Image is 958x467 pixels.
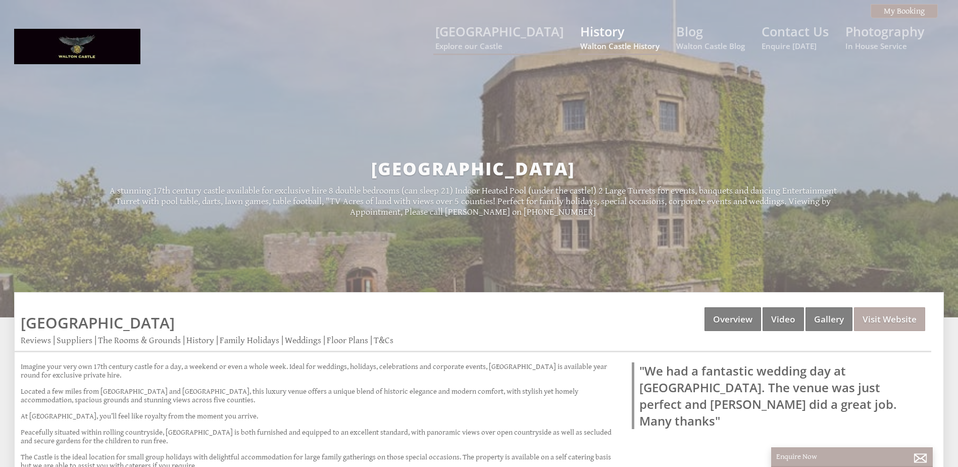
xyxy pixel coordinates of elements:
[435,41,564,51] small: Explore our Castle
[632,362,925,429] blockquote: "We had a fantastic wedding day at [GEOGRAPHIC_DATA]. The venue was just perfect and [PERSON_NAME...
[676,41,745,51] small: Walton Castle Blog
[21,428,620,445] p: Peacefully situated within rolling countryside, [GEOGRAPHIC_DATA] is both furnished and equipped ...
[676,23,745,51] a: BlogWalton Castle Blog
[580,23,660,51] a: HistoryWalton Castle History
[805,307,852,331] a: Gallery
[106,185,840,217] p: A stunning 17th century castle available for exclusive hire 8 double bedrooms (can sleep 21) Indo...
[98,335,181,346] a: The Rooms & Grounds
[327,335,368,346] a: Floor Plans
[21,335,51,346] a: Reviews
[845,41,924,51] small: In House Service
[21,412,620,421] p: At [GEOGRAPHIC_DATA], you’ll feel like royalty from the moment you arrive.
[186,335,214,346] a: History
[704,307,761,331] a: Overview
[374,335,393,346] a: T&Cs
[435,23,564,51] a: [GEOGRAPHIC_DATA]Explore our Castle
[871,4,938,18] a: My Booking
[285,335,321,346] a: Weddings
[580,41,660,51] small: Walton Castle History
[763,307,804,331] a: Video
[845,23,924,51] a: PhotographyIn House Service
[762,23,829,51] a: Contact UsEnquire [DATE]
[21,387,620,404] p: Located a few miles from [GEOGRAPHIC_DATA] and [GEOGRAPHIC_DATA], this luxury venue offers a uniq...
[220,335,279,346] a: Family Holidays
[854,307,925,331] a: Visit Website
[21,312,175,333] a: [GEOGRAPHIC_DATA]
[57,335,92,346] a: Suppliers
[762,41,829,51] small: Enquire [DATE]
[21,362,620,380] p: Imagine your very own 17th century castle for a day, a weekend or even a whole week. Ideal for we...
[776,452,928,461] p: Enquire Now
[106,157,840,180] h2: [GEOGRAPHIC_DATA]
[14,29,140,64] img: Walton Castle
